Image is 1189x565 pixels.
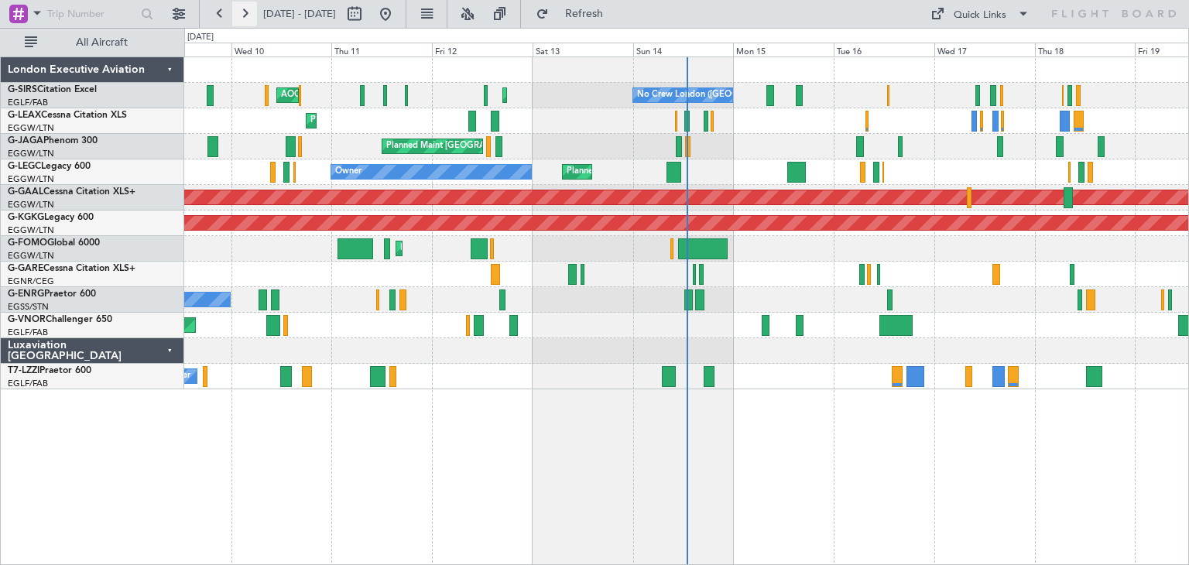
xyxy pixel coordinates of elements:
div: Wed 17 [934,43,1035,56]
a: G-ENRGPraetor 600 [8,289,96,299]
a: EGSS/STN [8,301,49,313]
a: EGGW/LTN [8,148,54,159]
span: G-ENRG [8,289,44,299]
a: G-FOMOGlobal 6000 [8,238,100,248]
a: EGLF/FAB [8,378,48,389]
span: All Aircraft [40,37,163,48]
div: Wed 10 [231,43,332,56]
div: Planned Maint [GEOGRAPHIC_DATA] ([GEOGRAPHIC_DATA]) [400,237,644,260]
div: Sun 14 [633,43,734,56]
div: Planned Maint [GEOGRAPHIC_DATA] ([GEOGRAPHIC_DATA]) [567,160,810,183]
a: G-LEAXCessna Citation XLS [8,111,127,120]
span: Refresh [552,9,617,19]
a: EGGW/LTN [8,224,54,236]
span: G-VNOR [8,315,46,324]
a: EGGW/LTN [8,122,54,134]
div: Planned Maint [GEOGRAPHIC_DATA] ([GEOGRAPHIC_DATA]) [310,109,554,132]
div: Tue 16 [834,43,934,56]
a: EGGW/LTN [8,199,54,211]
input: Trip Number [47,2,136,26]
div: Thu 18 [1035,43,1136,56]
a: EGLF/FAB [8,97,48,108]
a: EGGW/LTN [8,173,54,185]
a: G-JAGAPhenom 300 [8,136,98,146]
a: G-KGKGLegacy 600 [8,213,94,222]
a: G-LEGCLegacy 600 [8,162,91,171]
span: [DATE] - [DATE] [263,7,336,21]
div: Planned Maint [GEOGRAPHIC_DATA] ([GEOGRAPHIC_DATA]) [386,135,630,158]
div: AOG Maint [PERSON_NAME] [281,84,399,107]
span: G-LEAX [8,111,41,120]
div: Thu 11 [331,43,432,56]
button: All Aircraft [17,30,168,55]
div: [DATE] [187,31,214,44]
span: G-GAAL [8,187,43,197]
a: EGGW/LTN [8,250,54,262]
span: G-GARE [8,264,43,273]
div: Owner [164,365,190,388]
a: G-GAALCessna Citation XLS+ [8,187,135,197]
div: Quick Links [954,8,1006,23]
div: Sat 13 [533,43,633,56]
a: G-SIRSCitation Excel [8,85,97,94]
span: T7-LZZI [8,366,39,375]
span: G-KGKG [8,213,44,222]
a: EGLF/FAB [8,327,48,338]
span: G-LEGC [8,162,41,171]
span: G-JAGA [8,136,43,146]
button: Quick Links [923,2,1037,26]
button: Refresh [529,2,622,26]
span: G-SIRS [8,85,37,94]
a: G-GARECessna Citation XLS+ [8,264,135,273]
div: Owner [335,160,361,183]
div: No Crew London ([GEOGRAPHIC_DATA]) [637,84,801,107]
a: T7-LZZIPraetor 600 [8,366,91,375]
span: G-FOMO [8,238,47,248]
div: Mon 15 [733,43,834,56]
a: EGNR/CEG [8,276,54,287]
div: Fri 12 [432,43,533,56]
a: G-VNORChallenger 650 [8,315,112,324]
